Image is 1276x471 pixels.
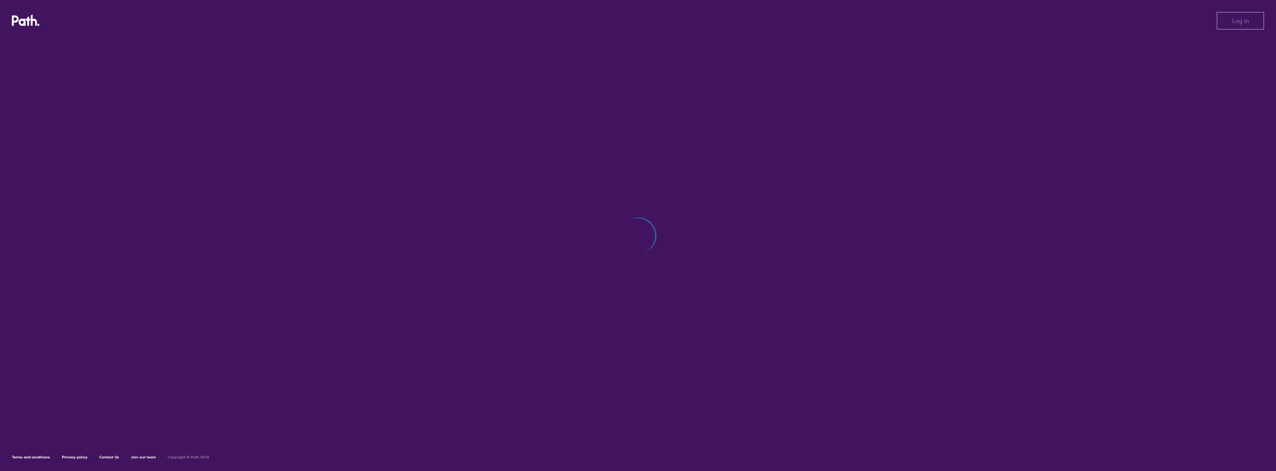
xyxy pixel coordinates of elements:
[62,455,88,460] a: Privacy policy
[1232,17,1249,24] span: Log in
[168,455,209,460] h6: Copyright © Path 2018
[99,455,119,460] a: Contact Us
[12,455,50,460] a: Terms and conditions
[131,455,156,460] a: Join our team
[1217,12,1264,30] button: Log in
